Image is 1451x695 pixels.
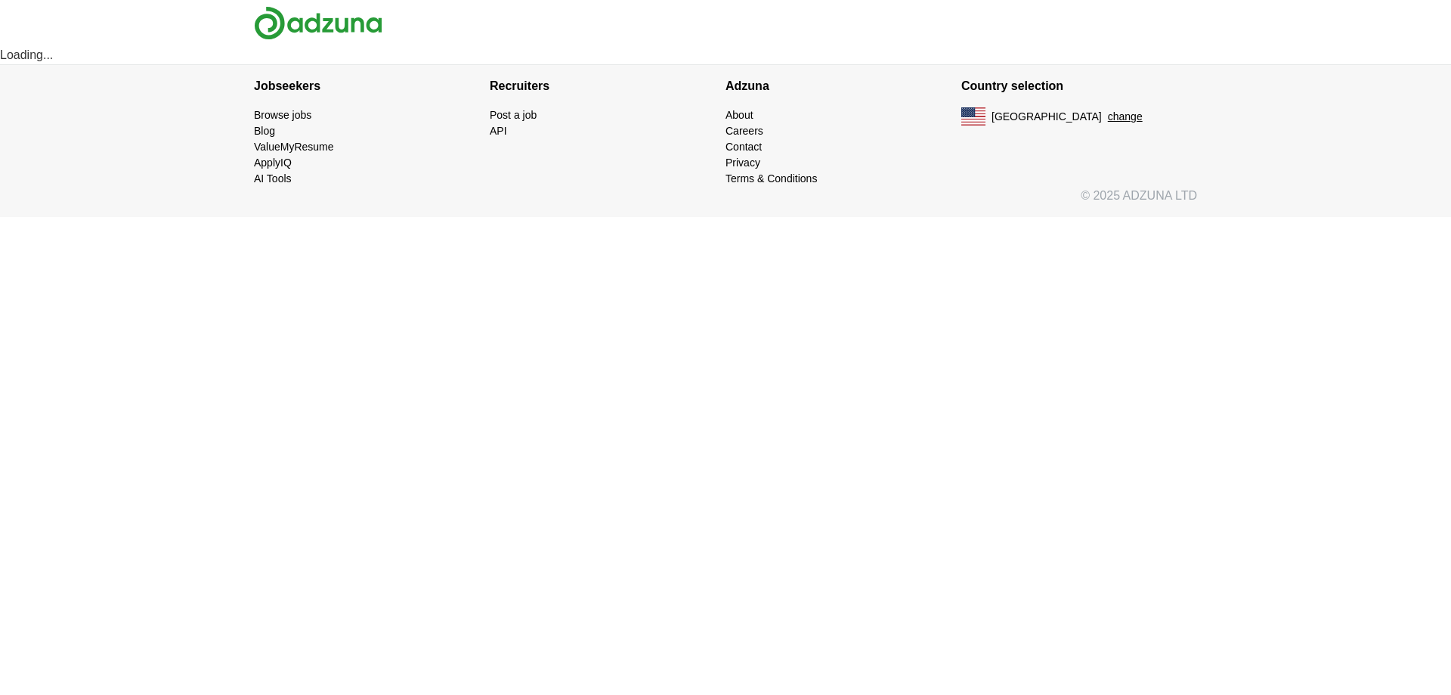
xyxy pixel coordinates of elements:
[961,65,1197,107] h4: Country selection
[725,157,760,169] a: Privacy
[254,6,382,40] img: Adzuna logo
[992,109,1102,125] span: [GEOGRAPHIC_DATA]
[725,109,753,121] a: About
[490,125,507,137] a: API
[490,109,537,121] a: Post a job
[1108,109,1143,125] button: change
[254,109,311,121] a: Browse jobs
[254,125,275,137] a: Blog
[725,125,763,137] a: Careers
[961,107,985,126] img: US flag
[725,172,817,185] a: Terms & Conditions
[254,141,334,153] a: ValueMyResume
[725,141,762,153] a: Contact
[254,172,292,185] a: AI Tools
[254,157,292,169] a: ApplyIQ
[242,187,1209,217] div: © 2025 ADZUNA LTD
